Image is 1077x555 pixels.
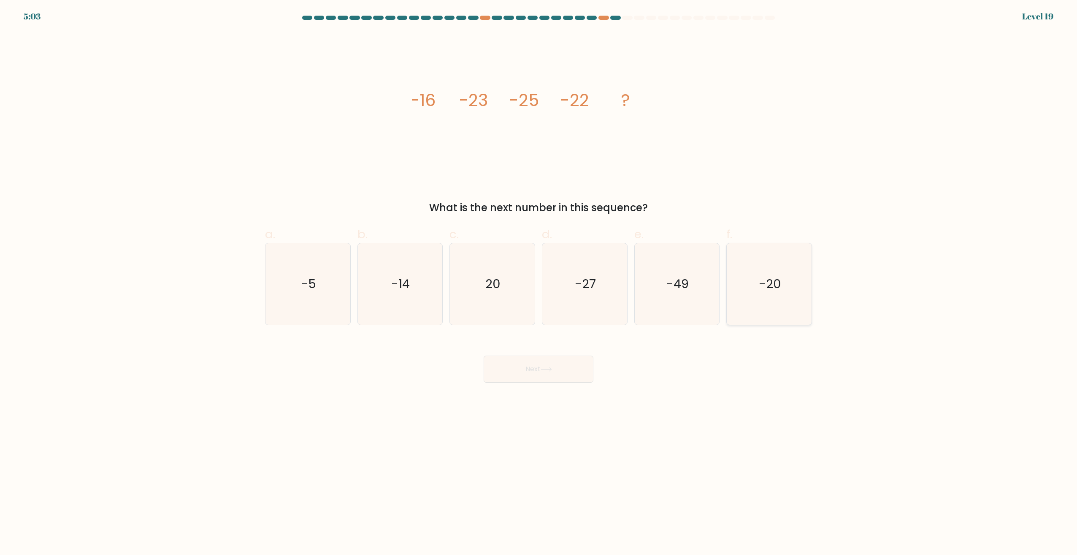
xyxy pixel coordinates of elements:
[459,88,488,112] tspan: -23
[542,226,552,242] span: d.
[486,276,501,293] text: 20
[759,276,781,293] text: -20
[726,226,732,242] span: f.
[392,276,410,293] text: -14
[634,226,644,242] span: e.
[24,10,41,23] div: 5:03
[621,88,630,112] tspan: ?
[666,276,689,293] text: -49
[575,276,596,293] text: -27
[449,226,459,242] span: c.
[357,226,368,242] span: b.
[560,88,589,112] tspan: -22
[270,200,807,215] div: What is the next number in this sequence?
[265,226,275,242] span: a.
[410,88,436,112] tspan: -16
[509,88,539,112] tspan: -25
[301,276,316,293] text: -5
[484,356,593,383] button: Next
[1022,10,1053,23] div: Level 19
